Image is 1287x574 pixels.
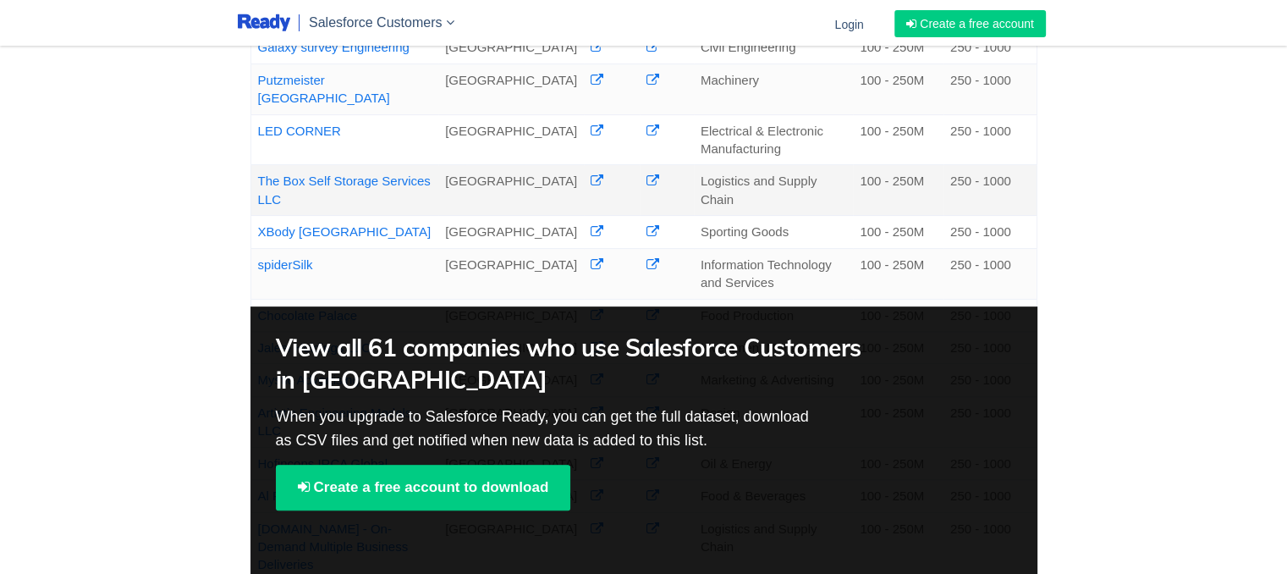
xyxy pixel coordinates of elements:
[943,165,1037,216] td: 250 - 1000
[853,114,943,165] td: 100 - 250M
[309,15,442,30] span: Salesforce Customers
[238,13,291,34] img: logo
[258,73,390,105] a: Putzmeister [GEOGRAPHIC_DATA]
[438,63,584,114] td: [GEOGRAPHIC_DATA]
[943,216,1037,248] td: 250 - 1000
[853,299,943,331] td: 100 - 250M
[853,63,943,114] td: 100 - 250M
[258,174,431,206] a: The Box Self Storage Services LLC
[853,165,943,216] td: 100 - 250M
[258,124,341,138] a: LED CORNER
[824,3,873,46] a: Login
[943,248,1037,299] td: 250 - 1000
[438,299,584,331] td: [GEOGRAPHIC_DATA]
[258,40,410,54] a: Galaxy survey Engineering
[853,248,943,299] td: 100 - 250M
[943,114,1037,165] td: 250 - 1000
[276,465,571,511] a: Create a free account to download
[853,216,943,248] td: 100 - 250M
[694,114,853,165] td: Electrical & Electronic Manufacturing
[258,257,313,272] a: spiderSilk
[834,18,863,31] span: Login
[438,216,584,248] td: [GEOGRAPHIC_DATA]
[694,248,853,299] td: Information Technology and Services
[438,165,584,216] td: [GEOGRAPHIC_DATA]
[694,165,853,216] td: Logistics and Supply Chain
[438,248,584,299] td: [GEOGRAPHIC_DATA]
[276,332,879,396] h2: View all 61 companies who use Salesforce Customers in [GEOGRAPHIC_DATA]
[258,224,432,239] a: XBody [GEOGRAPHIC_DATA]
[438,114,584,165] td: [GEOGRAPHIC_DATA]
[694,299,853,331] td: Food Production
[894,10,1046,37] a: Create a free account
[694,63,853,114] td: Machinery
[943,63,1037,114] td: 250 - 1000
[943,299,1037,331] td: 250 - 1000
[694,216,853,248] td: Sporting Goods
